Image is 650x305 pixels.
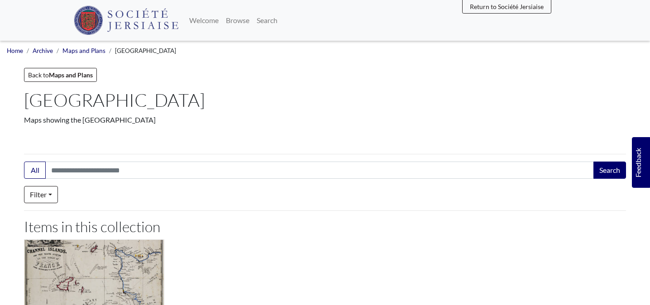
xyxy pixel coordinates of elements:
[593,162,626,179] button: Search
[115,47,176,54] span: [GEOGRAPHIC_DATA]
[33,47,53,54] a: Archive
[24,162,46,179] button: All
[632,137,650,188] a: Would you like to provide feedback?
[74,4,178,37] a: Société Jersiaise logo
[62,47,105,54] a: Maps and Plans
[49,71,93,79] strong: Maps and Plans
[74,6,178,35] img: Société Jersiaise
[45,162,594,179] input: Search this collection...
[24,186,58,203] a: Filter
[633,148,644,178] span: Feedback
[24,68,97,82] a: Back toMaps and Plans
[253,11,281,29] a: Search
[24,89,626,111] h1: [GEOGRAPHIC_DATA]
[470,3,544,10] span: Return to Société Jersiaise
[7,47,23,54] a: Home
[24,218,626,235] h2: Items in this collection
[186,11,222,29] a: Welcome
[24,114,626,125] p: Maps showing the [GEOGRAPHIC_DATA]
[222,11,253,29] a: Browse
